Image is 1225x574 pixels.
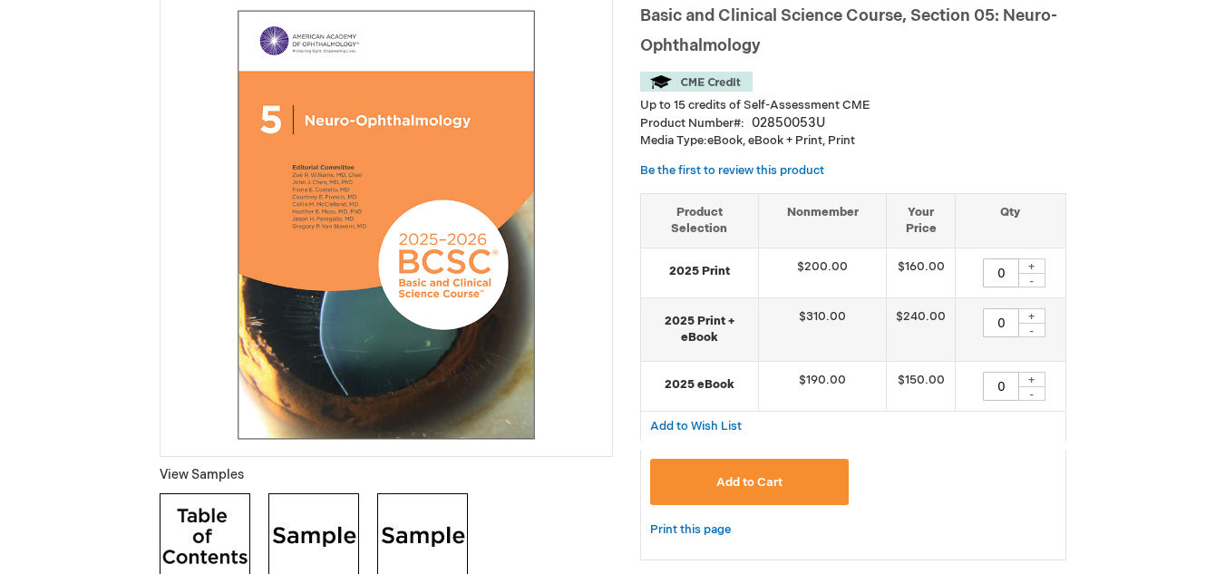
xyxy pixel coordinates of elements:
p: eBook, eBook + Print, Print [640,132,1066,150]
strong: Product Number [640,116,744,131]
span: Basic and Clinical Science Course, Section 05: Neuro-Ophthalmology [640,6,1057,55]
span: Add to Cart [716,475,783,490]
th: Nonmember [758,193,887,248]
input: Qty [983,372,1019,401]
button: Add to Cart [650,459,850,505]
span: Add to Wish List [650,419,742,433]
a: Be the first to review this product [640,163,824,178]
div: 02850053U [752,114,825,132]
div: + [1018,372,1045,387]
li: Up to 15 credits of Self-Assessment CME [640,97,1066,114]
div: + [1018,308,1045,324]
a: Add to Wish List [650,418,742,433]
input: Qty [983,308,1019,337]
td: $200.00 [758,248,887,297]
td: $310.00 [758,297,887,361]
td: $150.00 [887,361,956,411]
strong: 2025 Print + eBook [650,313,749,346]
strong: 2025 eBook [650,376,749,394]
div: - [1018,386,1045,401]
a: Print this page [650,519,731,541]
th: Product Selection [641,193,759,248]
p: View Samples [160,466,613,484]
img: CME Credit [640,72,753,92]
strong: 2025 Print [650,263,749,280]
th: Qty [956,193,1065,248]
td: $190.00 [758,361,887,411]
strong: Media Type: [640,133,707,148]
div: - [1018,323,1045,337]
th: Your Price [887,193,956,248]
div: - [1018,273,1045,287]
img: Basic and Clinical Science Course, Section 05: Neuro-Ophthalmology [170,8,603,442]
td: $160.00 [887,248,956,297]
input: Qty [983,258,1019,287]
div: + [1018,258,1045,274]
td: $240.00 [887,297,956,361]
